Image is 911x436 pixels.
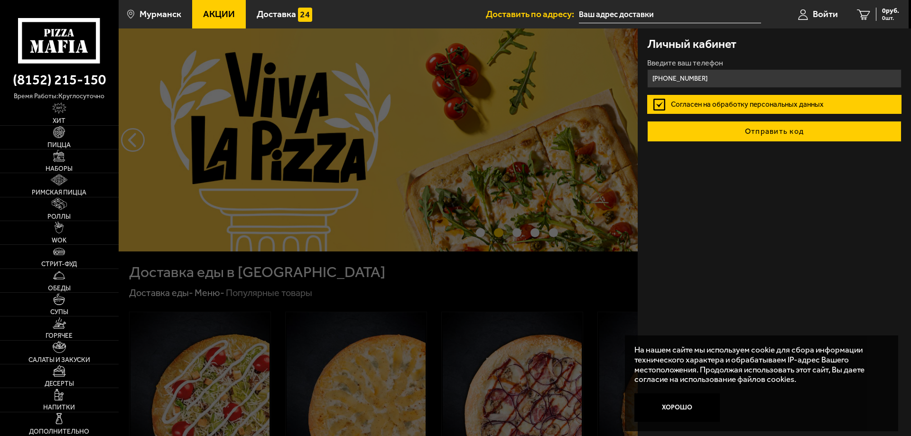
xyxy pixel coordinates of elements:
span: Стрит-фуд [41,261,77,268]
span: Акции [203,9,235,19]
span: Дополнительно [29,428,89,435]
span: Хит [53,118,65,124]
button: Отправить код [647,121,902,142]
span: Доставка [257,9,296,19]
span: Супы [50,309,68,315]
span: 0 руб. [882,8,899,14]
span: WOK [52,237,66,244]
h3: Личный кабинет [647,38,736,50]
p: На нашем сайте мы используем cookie для сбора информации технического характера и обрабатываем IP... [634,345,883,384]
span: Войти [813,9,838,19]
span: Роллы [47,213,71,220]
img: 15daf4d41897b9f0e9f617042186c801.svg [298,8,312,22]
span: 0 шт. [882,15,899,21]
label: Введите ваш телефон [647,59,902,67]
button: Хорошо [634,393,720,422]
span: Доставить по адресу: [486,9,579,19]
span: Мурманск [139,9,181,19]
span: Наборы [46,166,73,172]
span: Десерты [45,380,74,387]
label: Согласен на обработку персональных данных [647,95,902,114]
input: Ваш адрес доставки [579,6,761,23]
span: Салаты и закуски [28,357,90,363]
span: Горячее [46,333,73,339]
span: Обеды [48,285,71,292]
span: Напитки [43,404,75,411]
span: Пицца [47,142,71,148]
span: Римская пицца [32,189,86,196]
